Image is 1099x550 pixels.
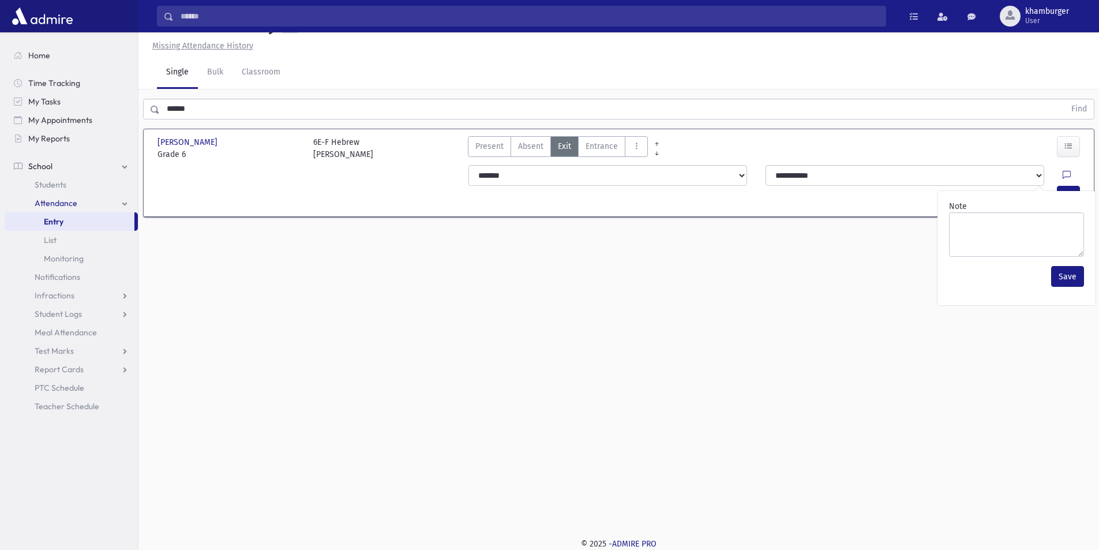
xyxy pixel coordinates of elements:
span: School [28,161,52,171]
span: Test Marks [35,346,74,356]
span: Home [28,50,50,61]
a: Students [5,175,138,194]
a: Teacher Schedule [5,397,138,416]
a: Infractions [5,286,138,305]
a: Missing Attendance History [148,41,253,51]
label: Note [949,200,967,212]
a: Entry [5,212,134,231]
div: AttTypes [468,136,648,160]
a: Attendance [5,194,138,212]
input: Search [174,6,886,27]
span: Exit [558,140,571,152]
a: Report Cards [5,360,138,379]
span: Infractions [35,290,74,301]
span: Grade 6 [157,148,302,160]
span: My Reports [28,133,70,144]
a: Monitoring [5,249,138,268]
div: 6E-F Hebrew [PERSON_NAME] [313,136,373,160]
a: School [5,157,138,175]
span: khamburger [1025,7,1069,16]
a: Test Marks [5,342,138,360]
span: Entry [44,216,63,227]
span: My Tasks [28,96,61,107]
span: List [44,235,57,245]
button: Find [1064,99,1094,119]
span: Present [475,140,504,152]
span: Report Cards [35,364,84,375]
a: Student Logs [5,305,138,323]
span: Teacher Schedule [35,401,99,411]
a: Meal Attendance [5,323,138,342]
span: User [1025,16,1069,25]
a: Bulk [198,57,232,89]
a: Classroom [232,57,290,89]
a: My Tasks [5,92,138,111]
span: Students [35,179,66,190]
span: Absent [518,140,543,152]
img: AdmirePro [9,5,76,28]
a: PTC Schedule [5,379,138,397]
span: Monitoring [44,253,84,264]
span: Meal Attendance [35,327,97,338]
a: Notifications [5,268,138,286]
span: [PERSON_NAME] [157,136,220,148]
span: Notifications [35,272,80,282]
a: My Appointments [5,111,138,129]
span: Student Logs [35,309,82,319]
span: Time Tracking [28,78,80,88]
span: PTC Schedule [35,383,84,393]
button: Save [1051,266,1084,287]
span: Attendance [35,198,77,208]
a: List [5,231,138,249]
span: Entrance [586,140,618,152]
u: Missing Attendance History [152,41,253,51]
a: Home [5,46,138,65]
a: Single [157,57,198,89]
a: Time Tracking [5,74,138,92]
a: My Reports [5,129,138,148]
span: My Appointments [28,115,92,125]
div: © 2025 - [157,538,1081,550]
